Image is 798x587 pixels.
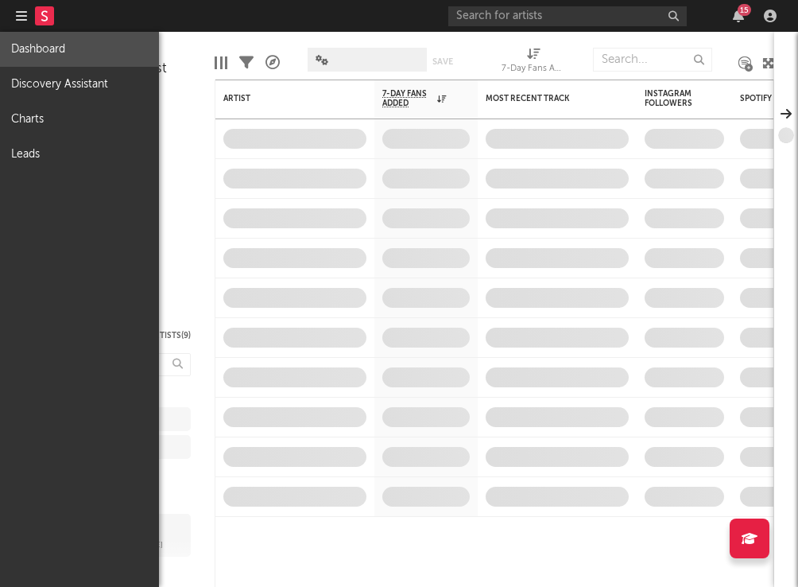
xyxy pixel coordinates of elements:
[223,94,343,103] div: Artist
[448,6,687,26] input: Search for artists
[502,40,565,86] div: 7-Day Fans Added (7-Day Fans Added)
[733,10,744,22] button: 15
[382,89,433,108] span: 7-Day Fans Added
[215,40,227,86] div: Edit Columns
[502,60,565,79] div: 7-Day Fans Added (7-Day Fans Added)
[239,40,254,86] div: Filters
[738,4,751,16] div: 15
[432,57,453,66] button: Save
[486,94,605,103] div: Most Recent Track
[265,40,280,86] div: A&R Pipeline
[645,89,700,108] div: Instagram Followers
[593,48,712,72] input: Search...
